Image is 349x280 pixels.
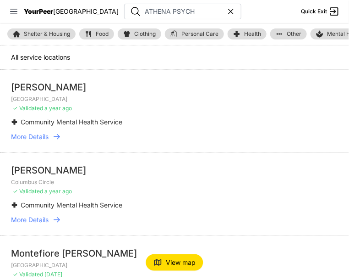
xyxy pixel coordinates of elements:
[118,28,161,39] a: Clothing
[165,28,224,39] a: Personal Care
[44,271,62,278] span: [DATE]
[287,31,301,37] span: Other
[13,188,43,195] span: ✓ Validated
[11,215,338,224] a: More Details
[21,118,122,126] span: Community Mental Health Service
[11,164,338,177] div: [PERSON_NAME]
[11,81,338,94] div: [PERSON_NAME]
[79,28,114,39] a: Food
[24,9,119,14] a: YourPeer[GEOGRAPHIC_DATA]
[96,31,109,37] span: Food
[44,105,72,112] span: a year ago
[134,31,156,37] span: Clothing
[44,188,72,195] span: a year ago
[53,7,119,15] span: [GEOGRAPHIC_DATA]
[11,179,338,186] p: Columbus Circle
[270,28,307,39] a: Other
[11,262,338,269] p: [GEOGRAPHIC_DATA]
[301,8,327,15] span: Quick Exit
[181,31,218,37] span: Personal Care
[301,6,340,17] a: Quick Exit
[11,215,49,224] span: More Details
[228,28,267,39] a: Health
[24,7,53,15] span: YourPeer
[244,31,261,37] span: Health
[24,31,70,37] span: Shelter & Housing
[11,132,338,141] a: More Details
[13,271,43,278] span: ✓ Validated
[11,247,338,260] div: Montefiore [PERSON_NAME]
[11,53,70,61] span: All service locations
[21,201,122,209] span: Community Mental Health Service
[146,254,203,271] button: View map
[145,7,226,16] input: Search
[13,105,43,112] span: ✓ Validated
[11,95,338,103] p: [GEOGRAPHIC_DATA]
[166,258,196,267] span: View map
[11,132,49,141] span: More Details
[153,258,163,267] img: map-icon.svg
[7,28,76,39] a: Shelter & Housing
